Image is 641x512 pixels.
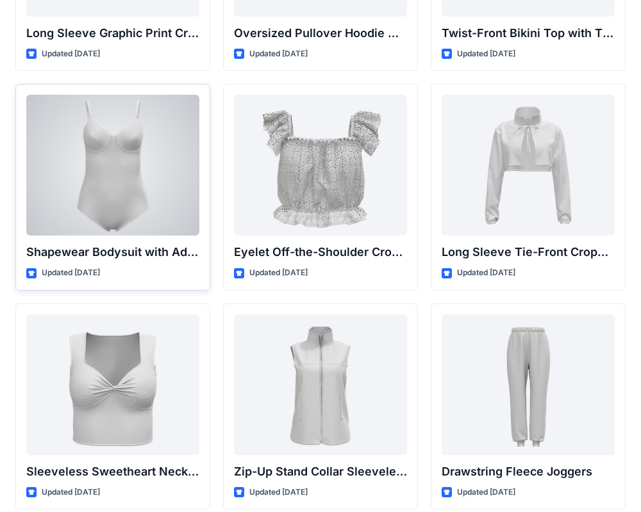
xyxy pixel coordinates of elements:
[249,486,308,499] p: Updated [DATE]
[457,47,515,61] p: Updated [DATE]
[442,314,615,455] a: Drawstring Fleece Joggers
[249,266,308,280] p: Updated [DATE]
[234,243,407,261] p: Eyelet Off-the-Shoulder Crop Top with Ruffle Straps
[26,243,199,261] p: Shapewear Bodysuit with Adjustable Straps
[457,266,515,280] p: Updated [DATE]
[442,95,615,236] a: Long Sleeve Tie-Front Cropped Shrug
[457,486,515,499] p: Updated [DATE]
[234,314,407,455] a: Zip-Up Stand Collar Sleeveless Vest
[442,463,615,481] p: Drawstring Fleece Joggers
[42,266,100,280] p: Updated [DATE]
[26,24,199,42] p: Long Sleeve Graphic Print Cropped Turtleneck
[26,463,199,481] p: Sleeveless Sweetheart Neck Twist-Front Crop Top
[26,314,199,455] a: Sleeveless Sweetheart Neck Twist-Front Crop Top
[42,486,100,499] p: Updated [DATE]
[234,463,407,481] p: Zip-Up Stand Collar Sleeveless Vest
[26,95,199,236] a: Shapewear Bodysuit with Adjustable Straps
[234,24,407,42] p: Oversized Pullover Hoodie with Front Pocket
[249,47,308,61] p: Updated [DATE]
[42,47,100,61] p: Updated [DATE]
[234,95,407,236] a: Eyelet Off-the-Shoulder Crop Top with Ruffle Straps
[442,24,615,42] p: Twist-Front Bikini Top with Thin Straps
[442,243,615,261] p: Long Sleeve Tie-Front Cropped Shrug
